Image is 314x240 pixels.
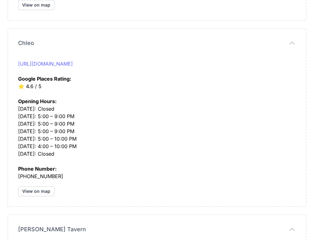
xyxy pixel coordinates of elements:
span: Chleo [18,39,34,47]
strong: Google Places Rating: [18,76,71,82]
div: [DATE]: Closed [DATE]: 5:00 – 9:00 PM [DATE]: 5:00 – 9:00 PM [DATE]: 5:00 – 9:00 PM [DATE]: 5:00 ... [18,90,296,157]
button: Chleo [18,39,296,47]
span: [PERSON_NAME] Tavern [18,225,86,234]
div: [PHONE_NUMBER] [18,157,296,180]
a: View on map [18,186,54,196]
strong: Phone Number: [18,166,57,172]
a: [URL][DOMAIN_NAME] [18,61,73,67]
div: ⭐️ 4.6 / 5 [18,60,296,90]
strong: Opening Hours: [18,98,57,104]
button: [PERSON_NAME] Tavern [18,225,296,234]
